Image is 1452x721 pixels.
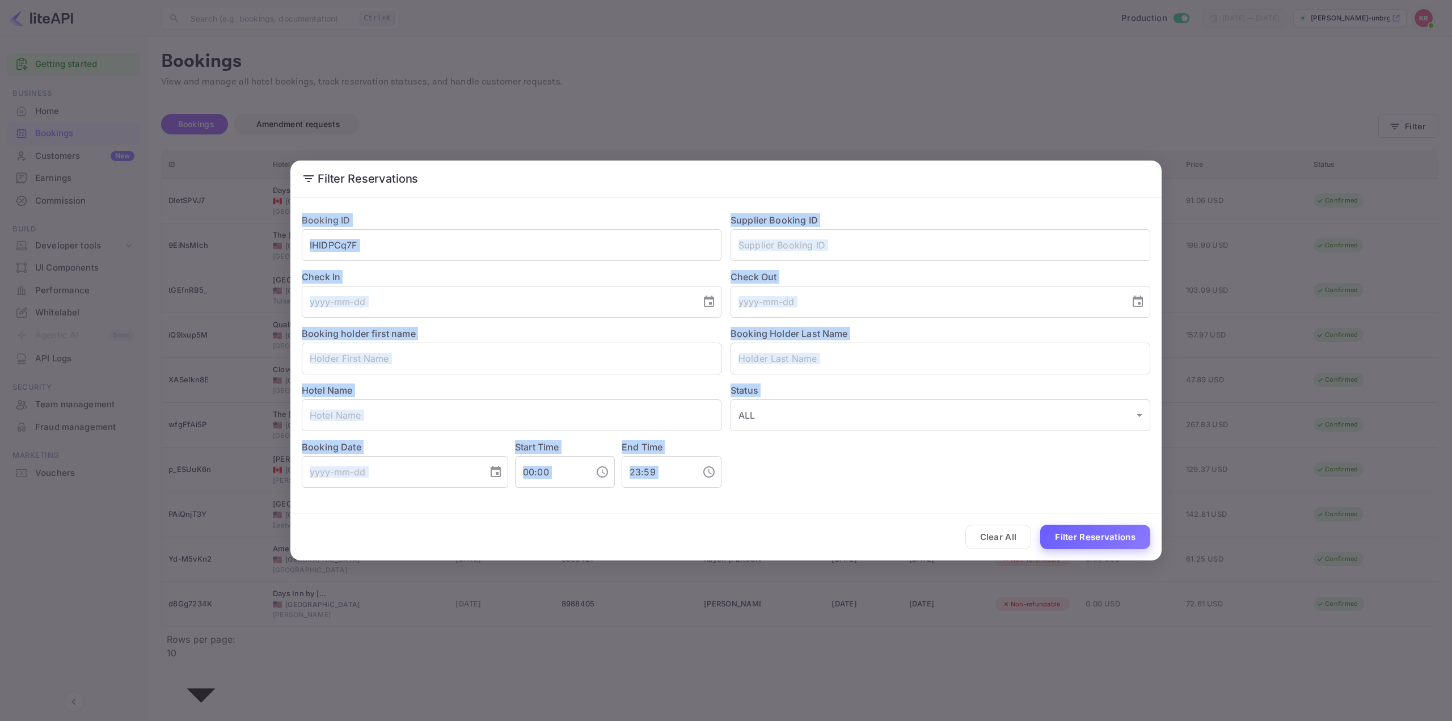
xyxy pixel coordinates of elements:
[731,270,1150,284] label: Check Out
[698,461,720,483] button: Choose time, selected time is 11:59 PM
[302,343,721,374] input: Holder First Name
[622,441,662,453] label: End Time
[302,270,721,284] label: Check In
[302,214,351,226] label: Booking ID
[731,214,818,226] label: Supplier Booking ID
[731,229,1150,261] input: Supplier Booking ID
[515,456,586,488] input: hh:mm
[302,328,416,339] label: Booking holder first name
[515,441,559,453] label: Start Time
[731,343,1150,374] input: Holder Last Name
[731,383,1150,397] label: Status
[1126,290,1149,313] button: Choose date
[1040,525,1150,549] button: Filter Reservations
[591,461,614,483] button: Choose time, selected time is 12:00 AM
[302,399,721,431] input: Hotel Name
[965,525,1032,549] button: Clear All
[698,290,720,313] button: Choose date
[622,456,693,488] input: hh:mm
[302,456,480,488] input: yyyy-mm-dd
[302,440,508,454] label: Booking Date
[731,328,848,339] label: Booking Holder Last Name
[302,385,353,396] label: Hotel Name
[302,286,693,318] input: yyyy-mm-dd
[484,461,507,483] button: Choose date
[731,399,1150,431] div: ALL
[302,229,721,261] input: Booking ID
[731,286,1122,318] input: yyyy-mm-dd
[290,161,1162,197] h2: Filter Reservations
